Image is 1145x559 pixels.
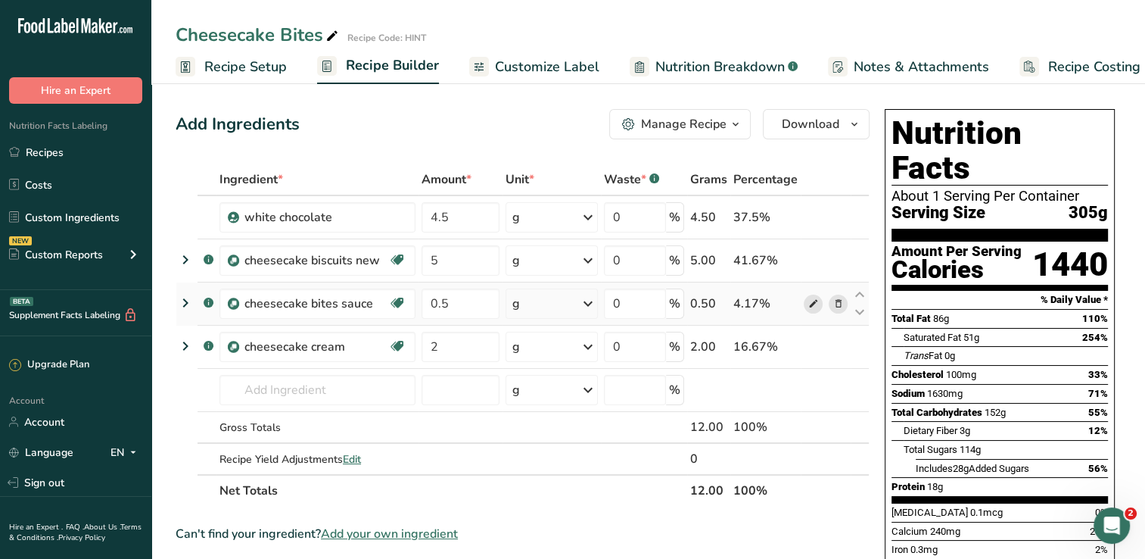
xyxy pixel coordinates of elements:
span: 0.1mcg [970,507,1003,518]
span: 100mg [946,369,976,380]
div: 12.00 [690,418,727,436]
span: Protein [891,481,925,492]
div: Can't find your ingredient? [176,525,870,543]
span: 240mg [930,526,960,537]
th: Net Totals [216,474,687,506]
span: 254% [1082,332,1108,343]
button: Manage Recipe [609,109,751,139]
span: Notes & Attachments [854,57,989,77]
div: g [512,251,520,270]
a: FAQ . [66,522,84,532]
span: 110% [1082,313,1108,324]
div: cheesecake cream [244,338,388,356]
span: 2% [1095,544,1108,555]
div: Add Ingredients [176,112,300,137]
span: 71% [1088,388,1108,399]
div: 4.50 [690,208,727,226]
span: Calcium [891,526,928,537]
span: Sodium [891,388,925,399]
span: Total Sugars [904,444,957,455]
div: g [512,208,520,226]
span: Download [782,115,839,133]
span: Unit [506,170,534,189]
div: 41.67% [733,251,798,270]
span: 28g [953,463,969,474]
div: cheesecake bites sauce [244,295,388,313]
div: Recipe Code: HINT [347,31,426,45]
span: 305g [1069,204,1108,223]
div: Cheesecake Bites [176,21,341,48]
a: Nutrition Breakdown [630,50,798,84]
button: Download [763,109,870,139]
span: 33% [1088,369,1108,380]
span: Serving Size [891,204,985,223]
span: Ingredient [219,170,283,189]
a: Language [9,439,73,466]
img: Sub Recipe [228,255,239,267]
a: Customize Label [469,50,599,84]
div: 0 [690,450,727,468]
div: g [512,295,520,313]
h1: Nutrition Facts [891,116,1108,186]
span: 18g [927,481,943,492]
div: Upgrade Plan [9,358,89,373]
span: Recipe Setup [204,57,287,77]
a: Recipe Builder [317,48,439,85]
a: About Us . [84,522,120,532]
span: Saturated Fat [904,332,961,343]
span: 0.3mg [910,544,938,555]
span: 0% [1095,507,1108,518]
section: % Daily Value * [891,291,1108,309]
div: 5.00 [690,251,727,270]
span: 51g [963,332,979,343]
span: 20% [1090,526,1108,537]
button: Hire an Expert [9,77,142,104]
span: Amount [422,170,471,189]
span: 56% [1088,463,1108,474]
span: 55% [1088,407,1108,418]
span: 3g [960,425,970,436]
span: Total Fat [891,313,931,324]
div: Recipe Yield Adjustments [219,451,415,467]
div: white chocolate [244,208,406,226]
div: About 1 Serving Per Container [891,189,1108,204]
span: Nutrition Breakdown [655,57,785,77]
div: 4.17% [733,295,798,313]
div: Gross Totals [219,420,415,436]
div: Manage Recipe [641,115,727,133]
a: Notes & Attachments [828,50,989,84]
div: 2.00 [690,338,727,356]
span: 2 [1125,507,1137,520]
div: BETA [10,297,33,306]
div: NEW [9,236,32,245]
span: Cholesterol [891,369,944,380]
span: Percentage [733,170,798,189]
span: [MEDICAL_DATA] [891,507,968,518]
div: EN [110,443,142,461]
div: 16.67% [733,338,798,356]
span: Dietary Fiber [904,425,957,436]
span: Recipe Builder [346,55,439,76]
div: g [512,338,520,356]
span: Fat [904,350,942,361]
span: 152g [985,407,1006,418]
a: Recipe Costing [1019,50,1140,84]
span: 86g [933,313,949,324]
div: 37.5% [733,208,798,226]
a: Hire an Expert . [9,522,63,532]
span: Total Carbohydrates [891,407,982,418]
span: Edit [343,452,361,467]
a: Privacy Policy [58,532,105,543]
span: Includes Added Sugars [916,463,1029,474]
img: Sub Recipe [228,298,239,310]
span: 114g [960,444,981,455]
div: Amount Per Serving [891,245,1022,259]
span: Recipe Costing [1048,57,1140,77]
span: 0g [944,350,955,361]
img: Sub Recipe [228,342,239,353]
span: Customize Label [495,57,599,77]
div: 1440 [1032,245,1108,285]
iframe: Intercom live chat [1094,507,1130,544]
i: Trans [904,350,929,361]
div: 0.50 [690,295,727,313]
